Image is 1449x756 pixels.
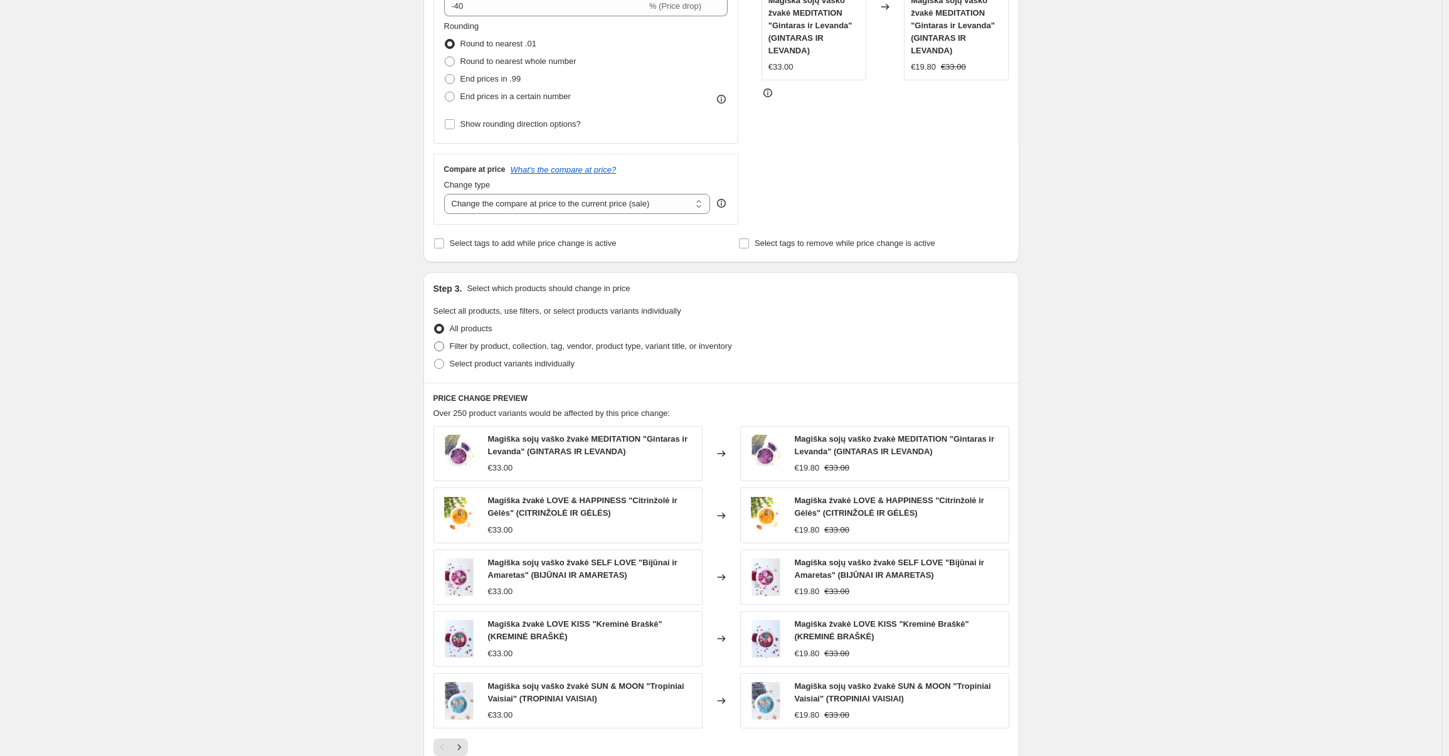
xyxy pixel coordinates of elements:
[747,558,785,596] img: Sojuvaskozvakebijunaiiramaretas-3_80x.jpg
[460,74,521,83] span: End prices in .99
[433,408,671,418] span: Over 250 product variants would be affected by this price change:
[450,738,468,756] button: Next
[795,585,820,598] div: €19.80
[440,497,478,535] img: 20201104_181008_80x.jpg
[433,282,462,295] h2: Step 3.
[795,496,984,518] span: Magiška žvakė LOVE & HAPPINESS "Citrinžolė ir Gėlės" (CITRINŽOLĖ IR GĖLĖS)
[460,39,536,48] span: Round to nearest .01
[755,238,935,248] span: Select tags to remove while price change is active
[488,496,677,518] span: Magiška žvakė LOVE & HAPPINESS "Citrinžolė ir Gėlės" (CITRINŽOLĖ IR GĖLĖS)
[467,282,630,295] p: Select which products should change in price
[768,61,793,73] div: €33.00
[795,558,984,580] span: Magiška sojų vaško žvakė SELF LOVE "Bijūnai ir Amaretas" (BIJŪNAI IR AMARETAS)
[511,165,617,174] button: What's the compare at price?
[450,359,575,368] span: Select product variants individually
[450,324,492,333] span: All products
[444,180,491,189] span: Change type
[488,558,677,580] span: Magiška sojų vaško žvakė SELF LOVE "Bijūnai ir Amaretas" (BIJŪNAI IR AMARETAS)
[795,619,969,641] span: Magiška žvakė LOVE KISS "Kreminė Braškė" (KREMINĖ BRAŠKĖ)
[488,524,513,536] div: €33.00
[488,462,513,474] div: €33.00
[440,682,478,720] img: Sojuvaskozvaketropiniaivaisiai-3_80x.jpg
[824,462,849,474] strike: €33.00
[488,434,688,456] span: Magiška sojų vaško žvakė MEDITATION "Gintaras ir Levanda" (GINTARAS IR LEVANDA)
[444,21,479,31] span: Rounding
[795,434,995,456] span: Magiška sojų vaško žvakė MEDITATION "Gintaras ir Levanda" (GINTARAS IR LEVANDA)
[824,524,849,536] strike: €33.00
[488,647,513,660] div: €33.00
[460,56,576,66] span: Round to nearest whole number
[649,1,701,11] span: % (Price drop)
[715,197,728,210] div: help
[747,497,785,535] img: 20201104_181008_80x.jpg
[795,462,820,474] div: €19.80
[433,306,681,316] span: Select all products, use filters, or select products variants individually
[488,681,684,703] span: Magiška sojų vaško žvakė SUN & MOON "Tropiniai Vaisiai" (TROPINIAI VAISIAI)
[444,164,506,174] h3: Compare at price
[824,709,849,721] strike: €33.00
[433,393,1009,403] h6: PRICE CHANGE PREVIEW
[488,619,662,641] span: Magiška žvakė LOVE KISS "Kreminė Braškė" (KREMINĖ BRAŠKĖ)
[747,682,785,720] img: Sojuvaskozvaketropiniaivaisiai-3_80x.jpg
[450,238,617,248] span: Select tags to add while price change is active
[941,61,966,73] strike: €33.00
[795,524,820,536] div: €19.80
[747,620,785,658] img: Sojuvaskozvakekreminebraske-3_80x.jpg
[460,119,581,129] span: Show rounding direction options?
[488,709,513,721] div: €33.00
[433,738,468,756] nav: Pagination
[795,647,820,660] div: €19.80
[488,585,513,598] div: €33.00
[460,92,571,101] span: End prices in a certain number
[824,585,849,598] strike: €33.00
[795,681,991,703] span: Magiška sojų vaško žvakė SUN & MOON "Tropiniai Vaisiai" (TROPINIAI VAISIAI)
[440,620,478,658] img: Sojuvaskozvakekreminebraske-3_80x.jpg
[440,558,478,596] img: Sojuvaskozvakebijunaiiramaretas-3_80x.jpg
[440,435,478,472] img: 20201102_185158-4_80x.jpg
[824,647,849,660] strike: €33.00
[911,61,936,73] div: €19.80
[747,435,785,472] img: 20201102_185158-4_80x.jpg
[450,341,732,351] span: Filter by product, collection, tag, vendor, product type, variant title, or inventory
[795,709,820,721] div: €19.80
